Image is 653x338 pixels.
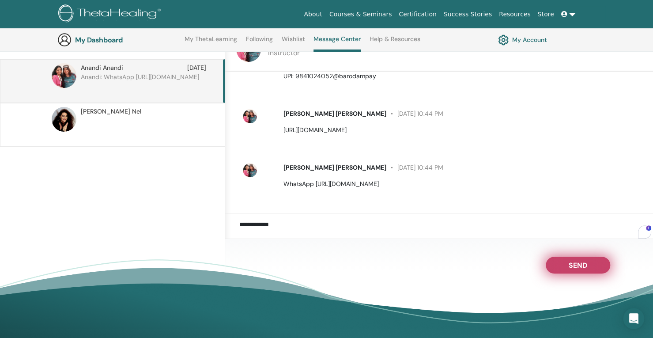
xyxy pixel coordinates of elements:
[546,257,610,273] button: Send
[623,308,644,329] div: Open Intercom Messenger
[58,4,164,24] img: logo.png
[283,110,386,118] span: [PERSON_NAME] [PERSON_NAME]
[243,109,257,123] img: default.jpg
[370,35,420,49] a: Help & Resources
[283,179,643,189] p: WhatsApp [URL][DOMAIN_NAME]
[534,6,558,23] a: Store
[81,107,141,116] span: [PERSON_NAME] Nel
[187,63,206,72] span: [DATE]
[495,6,534,23] a: Resources
[283,125,643,135] p: [URL][DOMAIN_NAME]
[498,32,509,47] img: cog.svg
[75,36,163,44] h3: My Dashboard
[52,63,76,88] img: default.jpg
[246,35,273,49] a: Following
[81,72,209,99] p: Anandi: WhatsApp [URL][DOMAIN_NAME]
[326,6,396,23] a: Courses & Seminars
[239,220,653,241] textarea: To enrich screen reader interactions, please activate Accessibility in Grammarly extension settings
[185,35,237,49] a: My ThetaLearning
[498,32,547,47] a: My Account
[440,6,495,23] a: Success Stories
[569,261,587,267] span: Send
[386,163,443,171] span: [DATE] 10:44 PM
[300,6,325,23] a: About
[386,110,443,118] span: [DATE] 10:44 PM
[283,163,386,171] span: [PERSON_NAME] [PERSON_NAME]
[52,107,76,132] img: default.jpg
[57,33,72,47] img: generic-user-icon.jpg
[243,163,257,177] img: default.jpg
[268,48,316,58] p: Instructor
[81,63,123,72] span: Anandi Anandi
[282,35,305,49] a: Wishlist
[395,6,440,23] a: Certification
[313,35,361,52] a: Message Center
